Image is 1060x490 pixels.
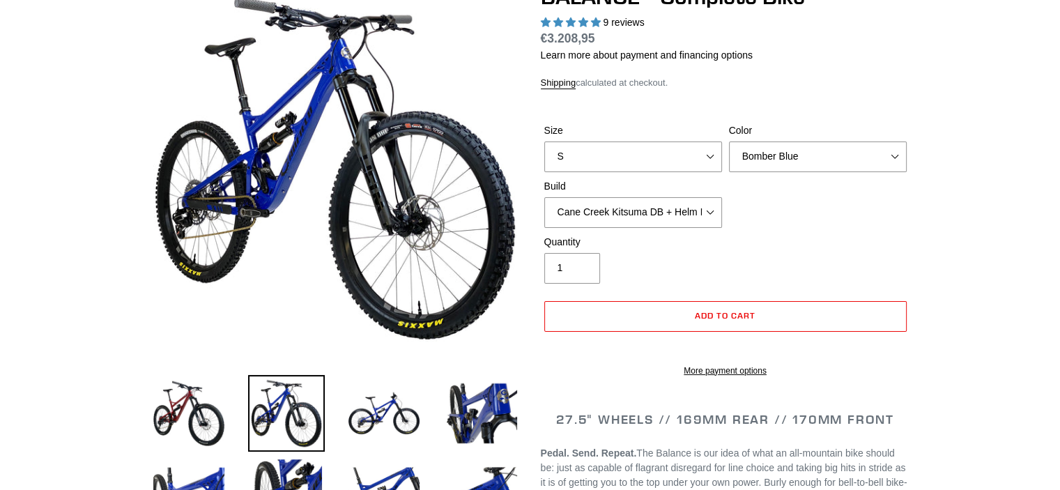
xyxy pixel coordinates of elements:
img: Load image into Gallery viewer, BALANCE - Complete Bike [248,375,325,452]
label: Color [729,123,907,138]
span: €3.208,95 [541,31,595,45]
img: Load image into Gallery viewer, BALANCE - Complete Bike [443,375,520,452]
label: Build [544,179,722,194]
a: Learn more about payment and financing options [541,49,753,61]
label: Size [544,123,722,138]
span: 9 reviews [603,17,644,28]
img: Load image into Gallery viewer, BALANCE - Complete Bike [346,375,422,452]
button: Add to cart [544,301,907,332]
b: Pedal. Send. Repeat. [541,447,637,459]
span: 5.00 stars [541,17,604,28]
div: calculated at checkout. [541,76,910,90]
label: Quantity [544,235,722,250]
h2: 27.5" WHEELS // 169MM REAR // 170MM FRONT [541,412,910,427]
span: Add to cart [695,310,755,321]
img: Load image into Gallery viewer, BALANCE - Complete Bike [151,375,227,452]
a: Shipping [541,77,576,89]
a: More payment options [544,365,907,377]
